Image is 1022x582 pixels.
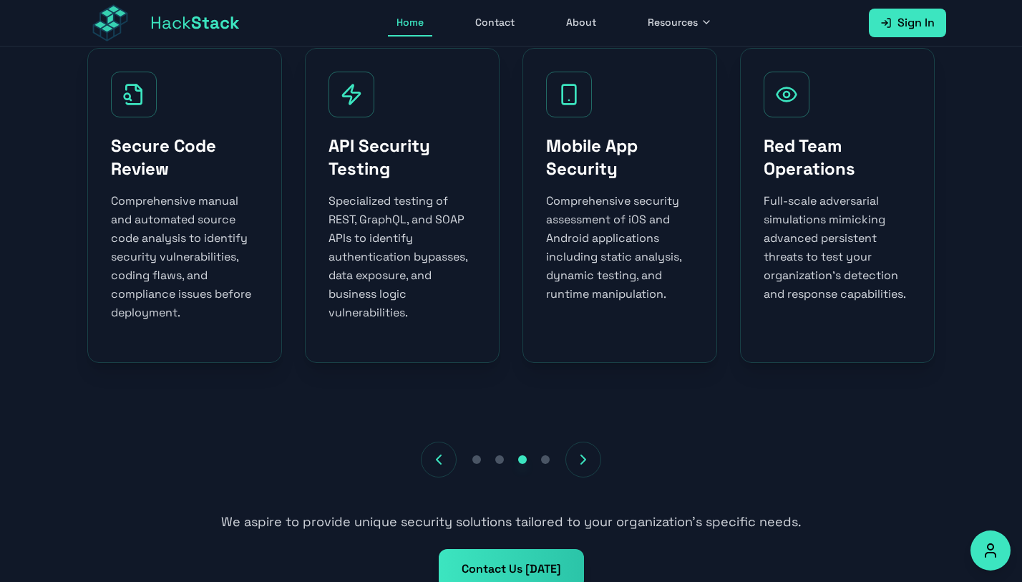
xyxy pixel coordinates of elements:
h3: API Security Testing [328,135,476,180]
p: Comprehensive security assessment of iOS and Android applications including static analysis, dyna... [546,192,693,304]
button: Go to slide 2 [491,451,508,468]
a: Home [388,9,432,37]
a: Contact [467,9,523,37]
button: Next services [565,442,601,477]
span: Stack [191,11,240,34]
button: Accessibility Options [970,530,1011,571]
p: Specialized testing of REST, GraphQL, and SOAP APIs to identify authentication bypasses, data exp... [328,192,476,322]
button: Go to slide 3 [514,451,531,468]
button: Previous services [421,442,457,477]
a: Sign In [869,9,946,37]
a: About [558,9,605,37]
span: Resources [648,15,698,29]
button: Resources [639,9,721,37]
button: Go to slide 4 [537,451,554,468]
span: Hack [150,11,240,34]
span: Sign In [897,14,935,31]
h3: Secure Code Review [111,135,258,180]
h3: Red Team Operations [764,135,911,180]
h3: Mobile App Security [546,135,693,180]
p: Comprehensive manual and automated source code analysis to identify security vulnerabilities, cod... [111,192,258,322]
button: Go to slide 1 [468,451,485,468]
p: We aspire to provide unique security solutions tailored to your organization's specific needs. [76,512,946,532]
p: Full-scale adversarial simulations mimicking advanced persistent threats to test your organizatio... [764,192,911,304]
